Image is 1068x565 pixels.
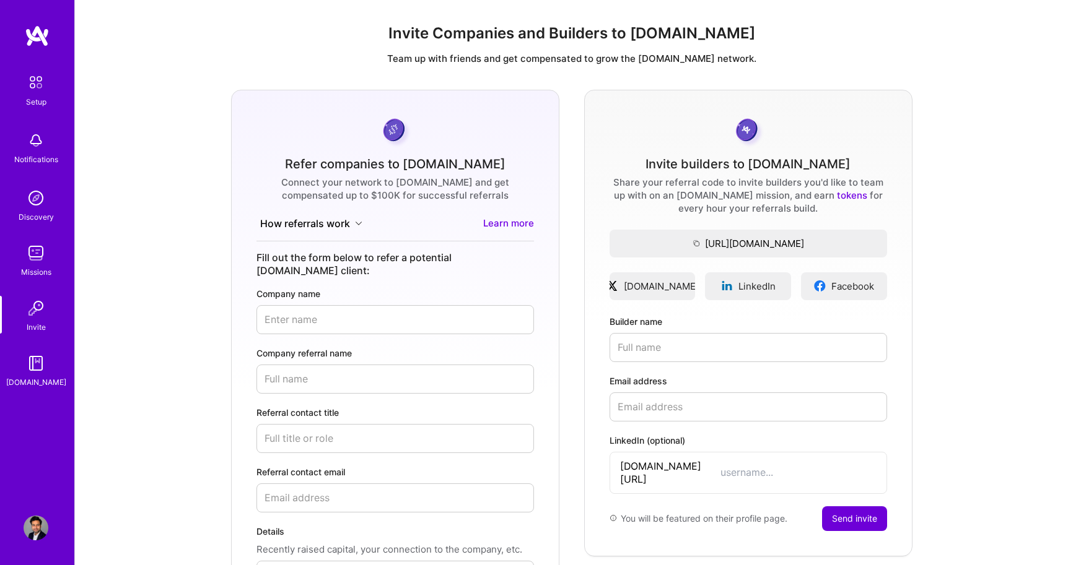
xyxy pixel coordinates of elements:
span: [DOMAIN_NAME][URL] [620,460,720,486]
input: Full name [256,364,534,394]
label: Referral contact email [256,465,534,478]
img: purpleCoin [379,115,411,148]
div: Connect your network to [DOMAIN_NAME] and get compensated up to $100K for successful referrals [256,176,534,202]
a: Learn more [483,217,534,231]
button: Send invite [822,506,887,531]
span: [DOMAIN_NAME] [624,280,699,293]
div: Missions [21,265,51,278]
img: teamwork [24,241,48,265]
div: You will be featured on their profile page. [610,506,787,531]
img: facebookLogo [813,280,826,292]
img: guide book [24,351,48,376]
label: Email address [610,374,887,387]
label: Company referral name [256,347,534,360]
span: LinkedIn [738,280,776,293]
div: Fill out the form below to refer a potential [DOMAIN_NAME] client: [256,251,534,277]
button: [URL][DOMAIN_NAME] [610,230,887,257]
img: Invite [24,296,48,321]
img: logo [25,25,50,47]
img: discovery [24,186,48,210]
p: Recently raised capital, your connection to the company, etc. [256,543,534,556]
img: grayCoin [732,115,764,148]
h1: Invite Companies and Builders to [DOMAIN_NAME] [85,25,1058,43]
span: Facebook [831,280,874,293]
input: Email address [256,483,534,512]
img: linkedinLogo [720,280,733,292]
p: Team up with friends and get compensated to grow the [DOMAIN_NAME] network. [85,52,1058,65]
input: Full title or role [256,424,534,453]
a: [DOMAIN_NAME] [610,272,696,300]
label: Details [256,525,534,538]
a: LinkedIn [705,272,791,300]
input: Enter name [256,305,534,334]
img: xLogo [606,280,619,292]
input: Email address [610,392,887,421]
div: Share your referral code to invite builders you'd like to team up with on an [DOMAIN_NAME] missio... [610,176,887,215]
label: LinkedIn (optional) [610,434,887,447]
div: Refer companies to [DOMAIN_NAME] [285,158,506,171]
img: setup [23,69,49,95]
label: Company name [256,287,534,300]
input: Full name [610,333,887,362]
a: User Avatar [20,515,51,540]
div: Discovery [19,210,54,223]
a: tokens [837,189,867,201]
span: [URL][DOMAIN_NAME] [610,237,887,250]
label: Referral contact title [256,406,534,419]
div: Notifications [14,153,58,166]
button: How referrals work [256,217,366,231]
input: username... [720,466,877,479]
img: bell [24,128,48,153]
div: Setup [26,95,46,108]
a: Facebook [801,272,887,300]
div: Invite builders to [DOMAIN_NAME] [646,158,851,171]
label: Builder name [610,315,887,328]
img: User Avatar [24,515,48,540]
div: [DOMAIN_NAME] [6,376,66,389]
div: Invite [27,321,46,334]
